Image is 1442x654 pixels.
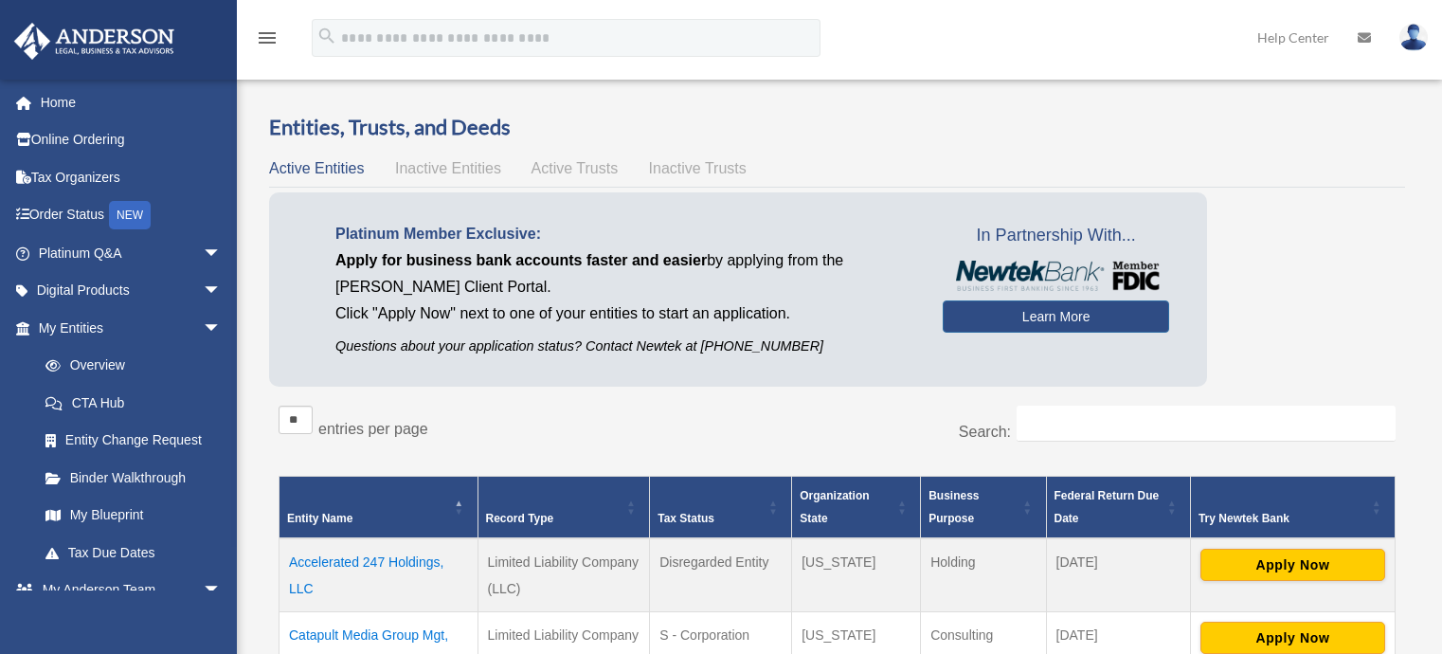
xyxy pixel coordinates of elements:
[478,538,650,612] td: Limited Liability Company (LLC)
[13,158,250,196] a: Tax Organizers
[1200,549,1385,581] button: Apply Now
[279,476,478,538] th: Entity Name: Activate to invert sorting
[921,476,1046,538] th: Business Purpose: Activate to sort
[287,512,352,525] span: Entity Name
[13,572,250,609] a: My Anderson Teamarrow_drop_down
[658,512,714,525] span: Tax Status
[959,424,1011,440] label: Search:
[13,234,250,272] a: Platinum Q&Aarrow_drop_down
[203,272,241,311] span: arrow_drop_down
[335,247,914,300] p: by applying from the [PERSON_NAME] Client Portal.
[478,476,650,538] th: Record Type: Activate to sort
[649,160,747,176] span: Inactive Trusts
[203,309,241,348] span: arrow_drop_down
[13,272,250,310] a: Digital Productsarrow_drop_down
[335,335,914,358] p: Questions about your application status? Contact Newtek at [PHONE_NUMBER]
[27,534,241,572] a: Tax Due Dates
[1054,489,1160,525] span: Federal Return Due Date
[792,538,921,612] td: [US_STATE]
[269,113,1405,142] h3: Entities, Trusts, and Deeds
[943,300,1169,333] a: Learn More
[13,83,250,121] a: Home
[928,489,979,525] span: Business Purpose
[921,538,1046,612] td: Holding
[13,309,241,347] a: My Entitiesarrow_drop_down
[27,497,241,535] a: My Blueprint
[1046,476,1190,538] th: Federal Return Due Date: Activate to sort
[335,221,914,247] p: Platinum Member Exclusive:
[650,538,792,612] td: Disregarded Entity
[1200,622,1385,654] button: Apply Now
[279,538,478,612] td: Accelerated 247 Holdings, LLC
[335,252,707,268] span: Apply for business bank accounts faster and easier
[256,27,279,49] i: menu
[532,160,619,176] span: Active Trusts
[1199,507,1366,530] div: Try Newtek Bank
[316,26,337,46] i: search
[269,160,364,176] span: Active Entities
[27,459,241,497] a: Binder Walkthrough
[943,221,1169,251] span: In Partnership With...
[1046,538,1190,612] td: [DATE]
[335,300,914,327] p: Click "Apply Now" next to one of your entities to start an application.
[109,201,151,229] div: NEW
[203,572,241,610] span: arrow_drop_down
[203,234,241,273] span: arrow_drop_down
[318,421,428,437] label: entries per page
[13,196,250,235] a: Order StatusNEW
[27,422,241,460] a: Entity Change Request
[1190,476,1395,538] th: Try Newtek Bank : Activate to sort
[9,23,180,60] img: Anderson Advisors Platinum Portal
[486,512,554,525] span: Record Type
[1399,24,1428,51] img: User Pic
[27,384,241,422] a: CTA Hub
[650,476,792,538] th: Tax Status: Activate to sort
[952,261,1160,291] img: NewtekBankLogoSM.png
[256,33,279,49] a: menu
[792,476,921,538] th: Organization State: Activate to sort
[800,489,869,525] span: Organization State
[395,160,501,176] span: Inactive Entities
[27,347,231,385] a: Overview
[13,121,250,159] a: Online Ordering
